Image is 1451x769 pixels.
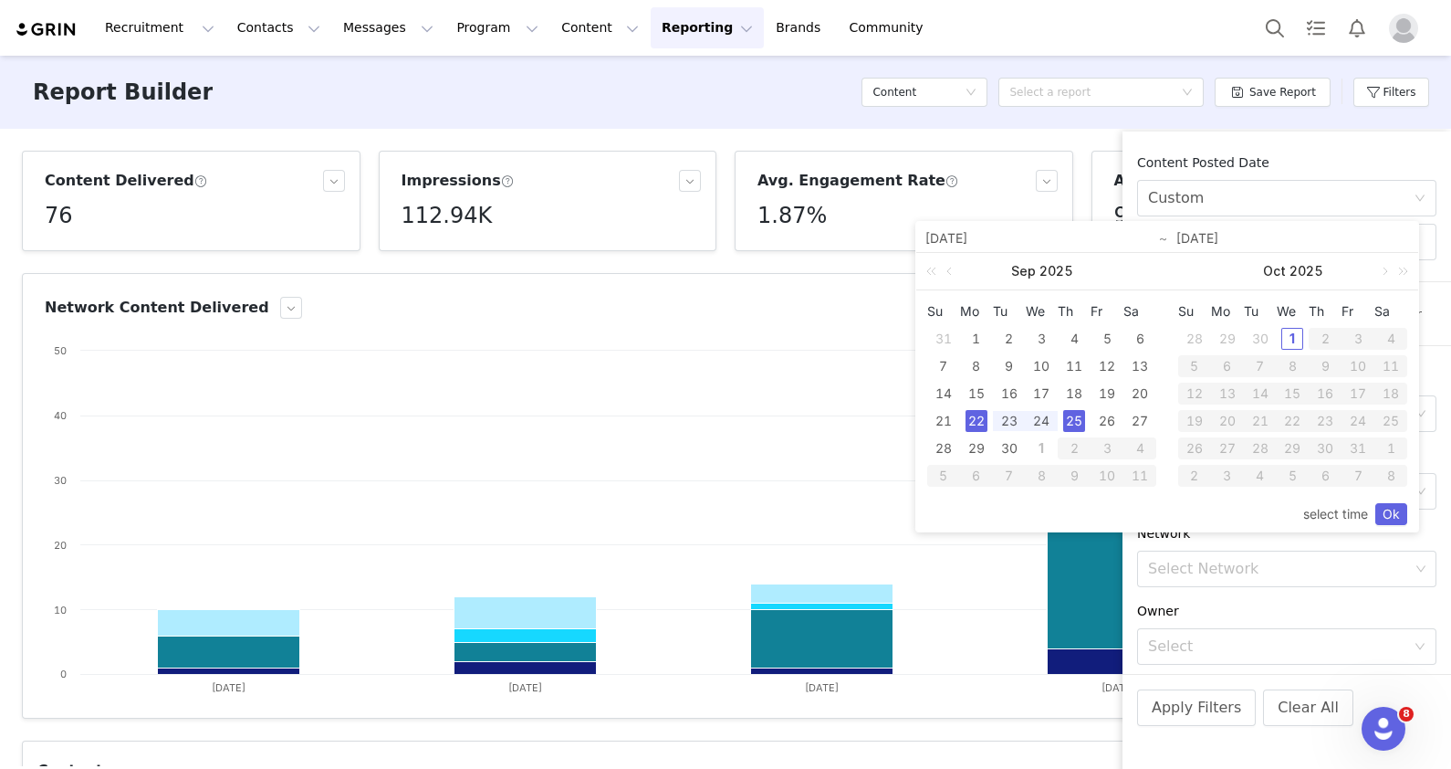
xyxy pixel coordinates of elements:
[1362,707,1405,751] iframe: Intercom live chat
[1091,380,1123,407] td: September 19, 2025
[1244,437,1277,459] div: 28
[933,328,955,350] div: 31
[960,462,993,490] td: October 6, 2025
[1341,410,1374,432] div: 24
[966,383,987,405] div: 15
[1374,465,1407,487] div: 8
[1388,253,1412,290] a: Next year (Control + right)
[94,7,225,48] button: Recruitment
[332,7,444,48] button: Messages
[1063,355,1085,377] div: 11
[1211,325,1244,353] td: September 29, 2025
[927,435,960,462] td: September 28, 2025
[960,303,993,320] span: Mo
[1123,435,1156,462] td: October 4, 2025
[1096,355,1118,377] div: 12
[1178,380,1211,407] td: October 12, 2025
[872,79,916,106] h5: Content
[1277,435,1310,462] td: October 29, 2025
[1091,298,1123,325] th: Fri
[15,21,78,38] img: grin logo
[966,437,987,459] div: 29
[1374,435,1407,462] td: November 1, 2025
[927,380,960,407] td: September 14, 2025
[651,7,764,48] button: Reporting
[1091,465,1123,487] div: 10
[927,353,960,380] td: September 7, 2025
[1255,7,1295,48] button: Search
[54,409,67,422] text: 40
[1309,437,1341,459] div: 30
[1058,407,1091,435] td: September 25, 2025
[927,465,960,487] div: 5
[1309,407,1341,435] td: October 23, 2025
[45,297,269,319] h3: Network Content Delivered
[1341,303,1374,320] span: Fr
[550,7,650,48] button: Content
[960,353,993,380] td: September 8, 2025
[1244,383,1277,405] div: 14
[402,170,515,192] h3: Impressions
[1341,407,1374,435] td: October 24, 2025
[1337,7,1377,48] button: Notifications
[1341,383,1374,405] div: 17
[1030,383,1052,405] div: 17
[1129,355,1151,377] div: 13
[1415,564,1426,576] i: icon: down
[1178,355,1211,377] div: 5
[1216,328,1238,350] div: 29
[1415,408,1426,421] i: icon: down
[445,7,549,48] button: Program
[1211,383,1244,405] div: 13
[1123,437,1156,459] div: 4
[1114,170,1309,192] h3: Avg. Eng. Per Content
[998,410,1020,432] div: 23
[1058,435,1091,462] td: October 2, 2025
[966,87,976,100] i: icon: down
[933,410,955,432] div: 21
[212,681,245,694] text: [DATE]
[1341,298,1374,325] th: Fri
[1026,407,1059,435] td: September 24, 2025
[1263,690,1353,726] button: Clear All
[927,325,960,353] td: August 31, 2025
[1058,380,1091,407] td: September 18, 2025
[1375,503,1407,525] a: Ok
[1178,303,1211,320] span: Su
[1129,383,1151,405] div: 20
[960,435,993,462] td: September 29, 2025
[927,462,960,490] td: October 5, 2025
[54,344,67,357] text: 50
[943,253,959,290] a: Previous month (PageUp)
[1123,407,1156,435] td: September 27, 2025
[966,328,987,350] div: 1
[1374,383,1407,405] div: 18
[1123,380,1156,407] td: September 20, 2025
[1277,437,1310,459] div: 29
[1211,437,1244,459] div: 27
[998,437,1020,459] div: 30
[1026,325,1059,353] td: September 3, 2025
[1277,380,1310,407] td: October 15, 2025
[1296,7,1336,48] a: Tasks
[1058,303,1091,320] span: Th
[1178,298,1211,325] th: Sun
[1123,325,1156,353] td: September 6, 2025
[1415,486,1426,499] i: icon: down
[1277,355,1310,377] div: 8
[1277,383,1310,405] div: 15
[925,227,1158,249] input: Start date
[1091,303,1123,320] span: Fr
[1038,253,1075,290] a: 2025
[1030,328,1052,350] div: 3
[1030,410,1052,432] div: 24
[1211,465,1244,487] div: 3
[60,668,67,680] text: 0
[1091,407,1123,435] td: September 26, 2025
[1277,298,1310,325] th: Wed
[1096,328,1118,350] div: 5
[1244,298,1277,325] th: Tue
[1341,465,1374,487] div: 7
[757,170,959,192] h3: Avg. Engagement Rate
